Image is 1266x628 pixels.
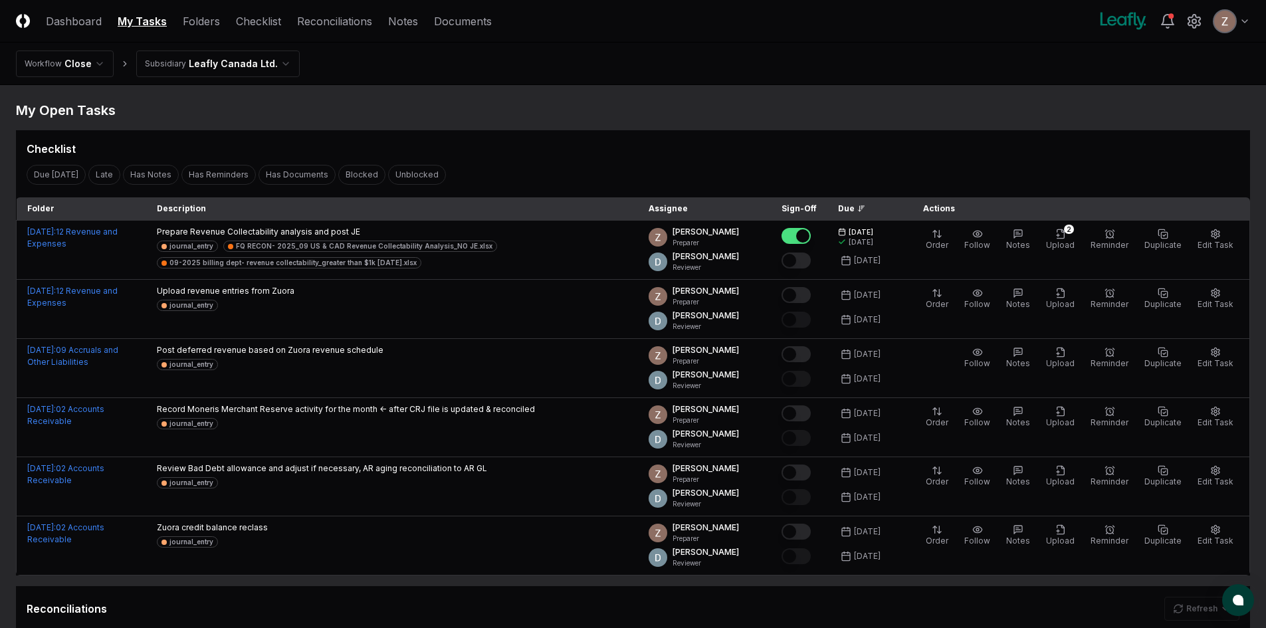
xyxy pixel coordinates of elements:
span: Reminder [1091,358,1128,368]
button: Edit Task [1195,403,1236,431]
img: ACg8ocKnDsamp5-SE65NkOhq35AnOBarAXdzXQ03o9g231ijNgHgyA=s96-c [649,346,667,365]
div: 09-2025 billing dept- revenue collectability_greater than $1k [DATE].xlsx [169,258,417,268]
a: [DATE]:02 Accounts Receivable [27,404,104,426]
div: [DATE] [854,314,881,326]
button: Reminder [1088,463,1131,490]
div: journal_entry [169,241,213,251]
span: Duplicate [1144,536,1182,546]
p: Review Bad Debt allowance and adjust if necessary, AR aging reconciliation to AR GL [157,463,487,474]
div: My Open Tasks [16,101,1250,120]
p: Reviewer [673,262,739,272]
button: Mark complete [782,405,811,421]
img: ACg8ocLeIi4Jlns6Fsr4lO0wQ1XJrFQvF4yUjbLrd1AsCAOmrfa1KQ=s96-c [649,489,667,508]
button: Upload [1043,463,1077,490]
span: Edit Task [1198,536,1233,546]
button: Blocked [338,165,385,185]
button: Follow [962,285,993,313]
p: Reviewer [673,440,739,450]
button: Mark complete [782,371,811,387]
div: [DATE] [854,289,881,301]
div: 2 [1064,225,1074,234]
button: Mark complete [782,253,811,268]
img: ACg8ocKnDsamp5-SE65NkOhq35AnOBarAXdzXQ03o9g231ijNgHgyA=s96-c [649,405,667,424]
p: Preparer [673,356,739,366]
button: Order [923,285,951,313]
p: Preparer [673,474,739,484]
button: Duplicate [1142,522,1184,550]
div: [DATE] [854,255,881,266]
p: Preparer [673,534,739,544]
button: Order [923,463,951,490]
span: Notes [1006,299,1030,309]
img: ACg8ocKnDsamp5-SE65NkOhq35AnOBarAXdzXQ03o9g231ijNgHgyA=s96-c [649,524,667,542]
img: ACg8ocKnDsamp5-SE65NkOhq35AnOBarAXdzXQ03o9g231ijNgHgyA=s96-c [649,287,667,306]
div: [DATE] [854,432,881,444]
p: Reviewer [673,499,739,509]
span: Order [926,240,948,250]
button: Edit Task [1195,285,1236,313]
a: Reconciliations [297,13,372,29]
p: [PERSON_NAME] [673,369,739,381]
span: Edit Task [1198,476,1233,486]
button: Unblocked [388,165,446,185]
div: journal_entry [169,478,213,488]
span: Follow [964,358,990,368]
img: ACg8ocLeIi4Jlns6Fsr4lO0wQ1XJrFQvF4yUjbLrd1AsCAOmrfa1KQ=s96-c [649,371,667,389]
div: journal_entry [169,360,213,369]
span: Order [926,299,948,309]
button: Follow [962,344,993,372]
p: Record Moneris Merchant Reserve activity for the month <- after CRJ file is updated & reconciled [157,403,535,415]
button: Reminder [1088,226,1131,254]
div: Reconciliations [27,601,107,617]
span: [DATE] : [27,286,56,296]
span: Follow [964,536,990,546]
p: [PERSON_NAME] [673,310,739,322]
button: Upload [1043,522,1077,550]
p: Post deferred revenue based on Zuora revenue schedule [157,344,383,356]
button: Mark complete [782,524,811,540]
div: Subsidiary [145,58,186,70]
button: atlas-launcher [1222,584,1254,616]
th: Assignee [638,197,771,221]
div: [DATE] [854,467,881,478]
button: Mark complete [782,489,811,505]
a: Checklist [236,13,281,29]
a: FQ RECON- 2025_09 US & CAD Revenue Collectability Analysis_NO JE.xlsx [223,241,497,252]
button: Duplicate [1142,226,1184,254]
div: Checklist [27,141,76,157]
button: Mark complete [782,287,811,303]
span: [DATE] : [27,345,56,355]
button: Notes [1003,226,1033,254]
p: [PERSON_NAME] [673,546,739,558]
span: Duplicate [1144,358,1182,368]
span: Notes [1006,358,1030,368]
span: Notes [1006,417,1030,427]
nav: breadcrumb [16,51,300,77]
img: Logo [16,14,30,28]
button: Upload [1043,285,1077,313]
p: Reviewer [673,381,739,391]
span: [DATE] : [27,463,56,473]
button: Edit Task [1195,344,1236,372]
button: Edit Task [1195,522,1236,550]
p: Preparer [673,297,739,307]
button: Follow [962,403,993,431]
p: [PERSON_NAME] [673,344,739,356]
span: [DATE] : [27,227,56,237]
div: [DATE] [854,550,881,562]
a: [DATE]:12 Revenue and Expenses [27,286,118,308]
span: Upload [1046,358,1075,368]
span: Follow [964,240,990,250]
div: Actions [912,203,1239,215]
div: [DATE] [854,491,881,503]
span: [DATE] : [27,522,56,532]
img: ACg8ocLeIi4Jlns6Fsr4lO0wQ1XJrFQvF4yUjbLrd1AsCAOmrfa1KQ=s96-c [649,253,667,271]
button: Order [923,403,951,431]
button: Reminder [1088,344,1131,372]
a: My Tasks [118,13,167,29]
button: Reminder [1088,403,1131,431]
p: [PERSON_NAME] [673,403,739,415]
button: Order [923,226,951,254]
div: FQ RECON- 2025_09 US & CAD Revenue Collectability Analysis_NO JE.xlsx [236,241,492,251]
button: Edit Task [1195,463,1236,490]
